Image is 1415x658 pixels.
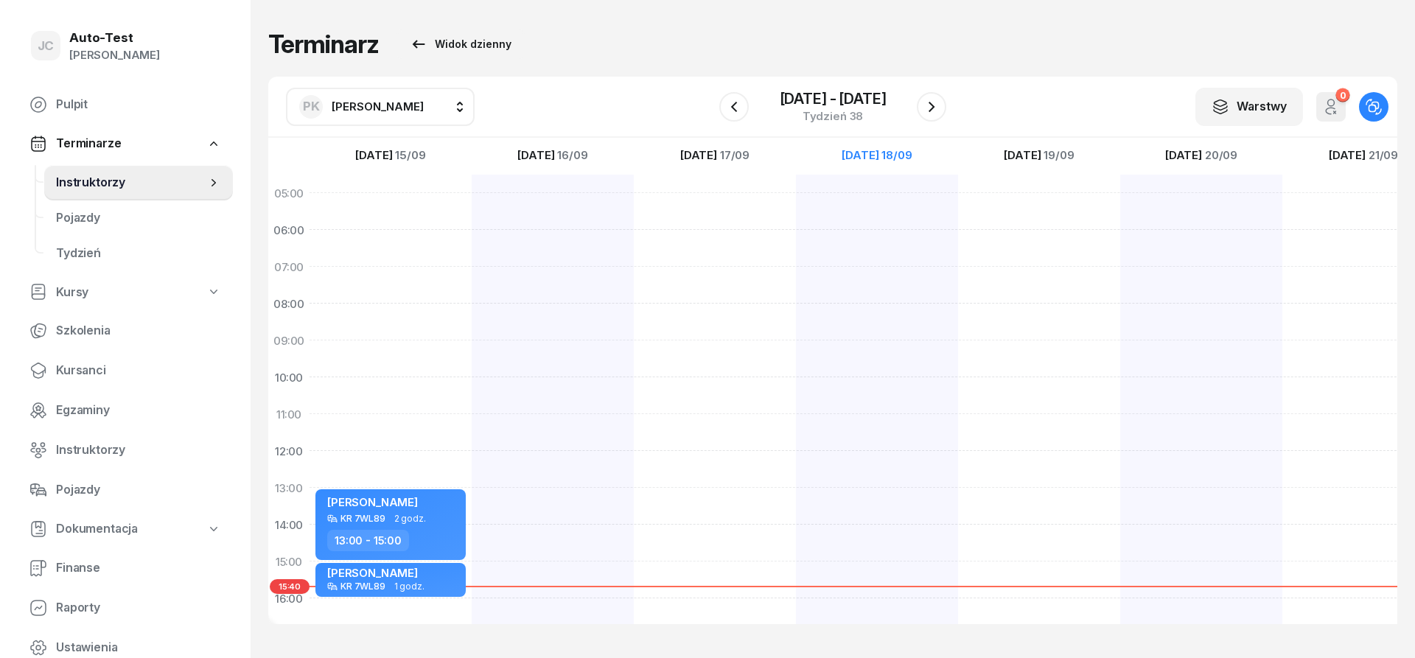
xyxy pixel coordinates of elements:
a: Pojazdy [44,200,233,236]
span: [DATE] [355,150,392,161]
div: Auto-Test [69,32,160,44]
div: Warstwy [1212,97,1287,116]
div: 07:00 [268,248,310,285]
span: 2 godz. [394,514,426,524]
h1: Terminarz [268,31,379,57]
span: 21/09 [1369,150,1398,161]
span: Pulpit [56,95,221,114]
span: PK [303,100,320,113]
span: 17/09 [720,150,750,161]
div: 13:00 [268,469,310,506]
span: Pojazdy [56,480,221,500]
button: PK[PERSON_NAME] [286,88,475,126]
button: 0 [1316,92,1346,122]
a: Raporty [18,590,233,626]
span: Tydzień [56,244,221,263]
a: Pojazdy [18,472,233,508]
div: 09:00 [268,322,310,359]
span: [DATE] [680,150,717,161]
span: Kursanci [56,361,221,380]
span: Instruktorzy [56,173,206,192]
div: 13:00 - 15:00 [327,530,409,551]
button: Warstwy [1195,88,1303,126]
a: Finanse [18,550,233,586]
div: 0 [1335,88,1349,102]
div: 15:00 [268,543,310,580]
div: 08:00 [268,285,310,322]
div: 17:00 [268,617,310,654]
a: Egzaminy [18,393,233,428]
span: Instruktorzy [56,441,221,460]
span: 20/09 [1205,150,1237,161]
span: 15/09 [395,150,425,161]
div: KR 7WL89 [340,581,385,591]
span: [PERSON_NAME] [327,495,418,509]
div: [DATE] [DATE] [780,91,887,106]
button: Widok dzienny [396,29,525,59]
a: Instruktorzy [44,165,233,200]
div: Widok dzienny [410,35,511,53]
span: Szkolenia [56,321,221,340]
span: [PERSON_NAME] [327,566,418,580]
span: [DATE] [517,150,554,161]
span: - [830,91,836,106]
span: 15:40 [270,579,310,594]
a: Pulpit [18,87,233,122]
span: 18/09 [881,150,912,161]
div: 11:00 [268,396,310,433]
span: 19/09 [1044,150,1074,161]
span: Kursy [56,283,88,302]
div: 12:00 [268,433,310,469]
div: 10:00 [268,359,310,396]
span: Egzaminy [56,401,221,420]
div: 06:00 [268,211,310,248]
span: Dokumentacja [56,519,138,539]
span: 1 godz. [394,581,424,592]
a: Instruktorzy [18,433,233,468]
span: Ustawienia [56,638,221,657]
span: [PERSON_NAME] [332,99,424,113]
div: KR 7WL89 [340,514,385,523]
a: Szkolenia [18,313,233,349]
a: Tydzień [44,236,233,271]
div: 14:00 [268,506,310,543]
span: Terminarze [56,134,121,153]
div: [PERSON_NAME] [69,46,160,65]
a: Terminarze [18,127,233,161]
span: [DATE] [842,150,878,161]
span: Finanse [56,559,221,578]
a: Kursy [18,276,233,309]
span: Pojazdy [56,209,221,228]
span: Raporty [56,598,221,617]
span: JC [38,40,55,52]
a: Kursanci [18,353,233,388]
span: [DATE] [1329,150,1366,161]
span: 16/09 [557,150,587,161]
div: 16:00 [268,580,310,617]
a: Dokumentacja [18,512,233,546]
span: [DATE] [1004,150,1041,161]
div: 05:00 [268,175,310,211]
div: Tydzień 38 [780,111,887,122]
span: [DATE] [1165,150,1202,161]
